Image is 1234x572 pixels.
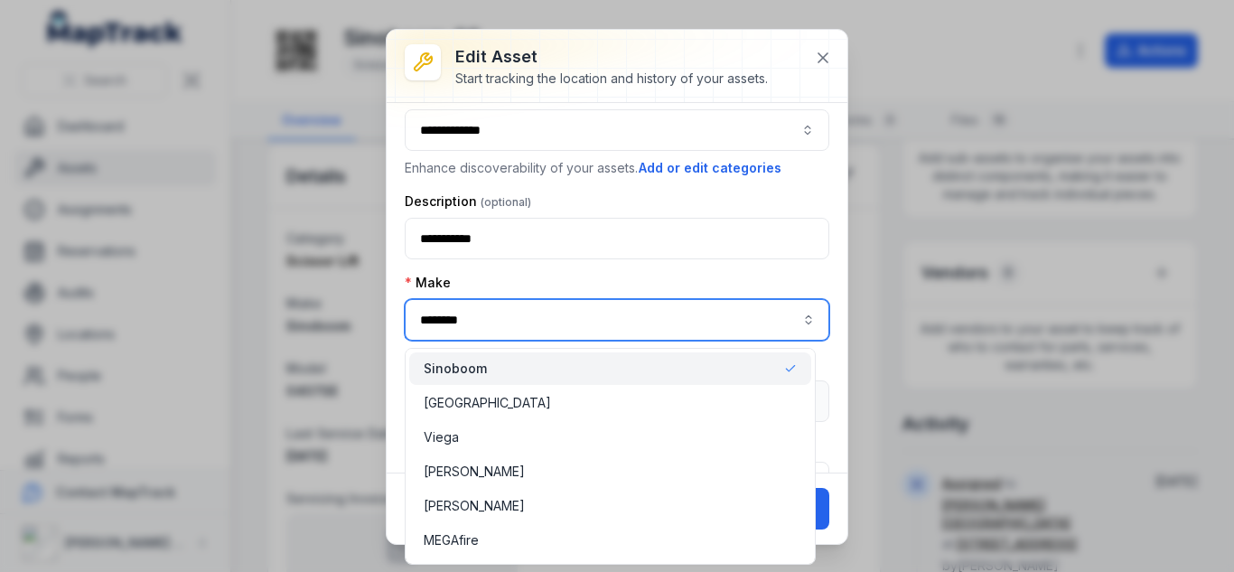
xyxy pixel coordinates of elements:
[424,394,551,412] span: [GEOGRAPHIC_DATA]
[424,463,525,481] span: [PERSON_NAME]
[424,531,479,549] span: MEGAfire
[424,360,487,378] span: Sinoboom
[424,497,525,515] span: [PERSON_NAME]
[424,428,459,446] span: Viega
[405,299,829,341] input: asset-edit:cf[9e2fc107-2520-4a87-af5f-f70990c66785]-label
